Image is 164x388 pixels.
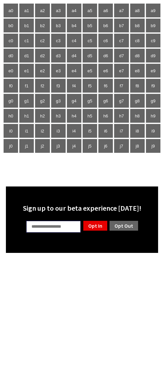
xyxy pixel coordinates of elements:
td: d6 [98,48,113,63]
td: e3 [51,63,66,78]
td: e4 [67,63,82,78]
td: a9 [146,3,161,18]
td: j8 [130,139,145,153]
td: c8 [130,33,145,48]
td: a6 [98,3,113,18]
td: i1 [19,124,34,138]
td: a1 [19,3,34,18]
td: i8 [130,124,145,138]
td: a3 [51,3,66,18]
td: b3 [51,18,66,33]
td: d2 [35,48,50,63]
td: a2 [35,3,50,18]
td: f4 [67,79,82,93]
td: b9 [146,18,161,33]
td: e2 [35,63,50,78]
td: a8 [130,3,145,18]
td: e1 [19,63,34,78]
td: i5 [82,124,97,138]
td: i3 [51,124,66,138]
a: Opt In [83,220,108,231]
td: c5 [82,33,97,48]
td: g1 [19,94,34,108]
td: f1 [19,79,34,93]
td: f9 [146,79,161,93]
td: f3 [51,79,66,93]
td: g2 [35,94,50,108]
td: a0 [3,3,18,18]
td: j4 [67,139,82,153]
td: h7 [114,109,129,123]
td: i4 [67,124,82,138]
td: h6 [98,109,113,123]
td: b5 [82,18,97,33]
td: a5 [82,3,97,18]
td: f7 [114,79,129,93]
td: i0 [3,124,18,138]
td: j6 [98,139,113,153]
td: c4 [67,33,82,48]
td: b0 [3,18,18,33]
td: b2 [35,18,50,33]
td: g4 [67,94,82,108]
td: h1 [19,109,34,123]
td: h5 [82,109,97,123]
td: d9 [146,48,161,63]
td: d4 [67,48,82,63]
td: c3 [51,33,66,48]
td: i2 [35,124,50,138]
td: d3 [51,48,66,63]
td: g9 [146,94,161,108]
td: j5 [82,139,97,153]
td: d7 [114,48,129,63]
td: g8 [130,94,145,108]
td: b7 [114,18,129,33]
td: j7 [114,139,129,153]
td: i9 [146,124,161,138]
td: h9 [146,109,161,123]
td: c7 [114,33,129,48]
td: d8 [130,48,145,63]
td: f6 [98,79,113,93]
td: e7 [114,63,129,78]
td: j1 [19,139,34,153]
td: b4 [67,18,82,33]
div: Sign up to our beta experience [DATE]! [10,203,154,213]
td: d5 [82,48,97,63]
td: d1 [19,48,34,63]
td: i7 [114,124,129,138]
td: e0 [3,63,18,78]
td: e6 [98,63,113,78]
td: h4 [67,109,82,123]
td: i6 [98,124,113,138]
td: c9 [146,33,161,48]
td: f5 [82,79,97,93]
td: j0 [3,139,18,153]
td: g6 [98,94,113,108]
td: g0 [3,94,18,108]
td: c1 [19,33,34,48]
td: f8 [130,79,145,93]
td: j9 [146,139,161,153]
td: b1 [19,18,34,33]
td: f2 [35,79,50,93]
td: c2 [35,33,50,48]
td: g7 [114,94,129,108]
td: e9 [146,63,161,78]
td: h3 [51,109,66,123]
td: c0 [3,33,18,48]
td: b6 [98,18,113,33]
td: j3 [51,139,66,153]
td: c6 [98,33,113,48]
td: f0 [3,79,18,93]
td: b8 [130,18,145,33]
a: Opt Out [109,220,139,231]
td: a7 [114,3,129,18]
td: h8 [130,109,145,123]
td: e8 [130,63,145,78]
td: h0 [3,109,18,123]
td: d0 [3,48,18,63]
td: g5 [82,94,97,108]
td: g3 [51,94,66,108]
td: e5 [82,63,97,78]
